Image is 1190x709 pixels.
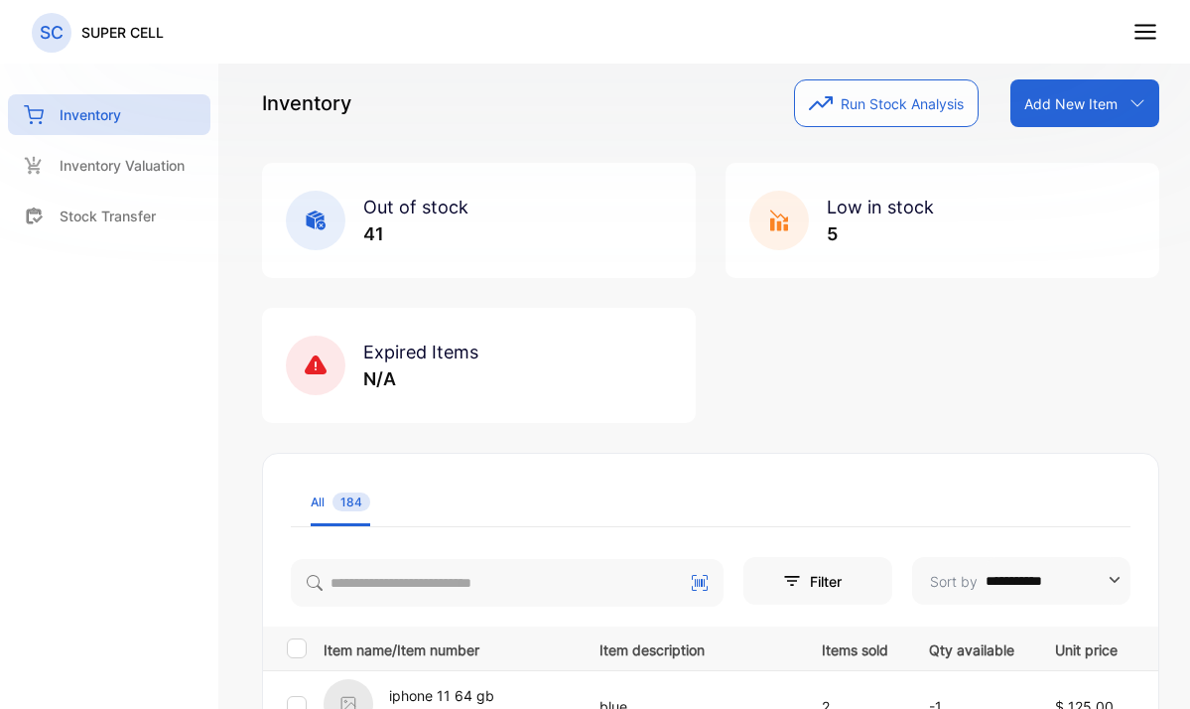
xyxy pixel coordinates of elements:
[40,20,64,46] p: SC
[912,557,1130,605] button: Sort by
[60,155,185,176] p: Inventory Valuation
[262,88,351,118] p: Inventory
[8,94,210,135] a: Inventory
[929,636,1014,660] p: Qty available
[827,197,934,217] span: Low in stock
[1055,636,1118,660] p: Unit price
[332,493,370,511] span: 184
[81,22,164,43] p: SUPER CELL
[363,220,468,247] p: 41
[822,636,888,660] p: Items sold
[794,79,979,127] button: Run Stock Analysis
[363,342,478,362] span: Expired Items
[60,206,156,226] p: Stock Transfer
[389,685,502,706] p: iphone 11 64 gb
[8,196,210,236] a: Stock Transfer
[930,571,978,592] p: Sort by
[311,494,370,511] div: All
[60,104,121,125] p: Inventory
[324,636,575,660] p: Item name/Item number
[8,145,210,186] a: Inventory Valuation
[363,365,478,392] p: N/A
[1024,93,1118,114] p: Add New Item
[827,220,934,247] p: 5
[599,636,781,660] p: Item description
[363,197,468,217] span: Out of stock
